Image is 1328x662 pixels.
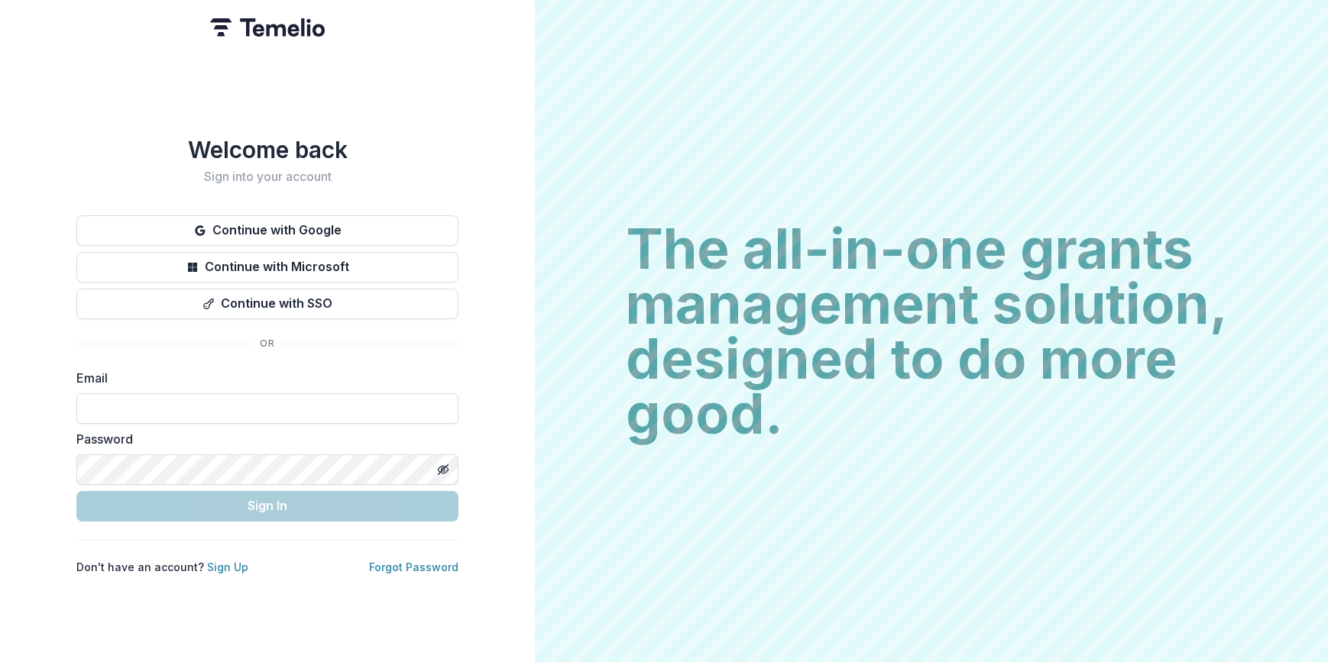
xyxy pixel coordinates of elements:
[76,491,458,522] button: Sign In
[76,170,458,184] h2: Sign into your account
[76,559,248,575] p: Don't have an account?
[210,18,325,37] img: Temelio
[431,457,455,482] button: Toggle password visibility
[76,252,458,283] button: Continue with Microsoft
[76,369,449,387] label: Email
[76,289,458,319] button: Continue with SSO
[76,136,458,163] h1: Welcome back
[207,560,248,573] a: Sign Up
[369,560,458,573] a: Forgot Password
[76,430,449,448] label: Password
[76,215,458,246] button: Continue with Google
